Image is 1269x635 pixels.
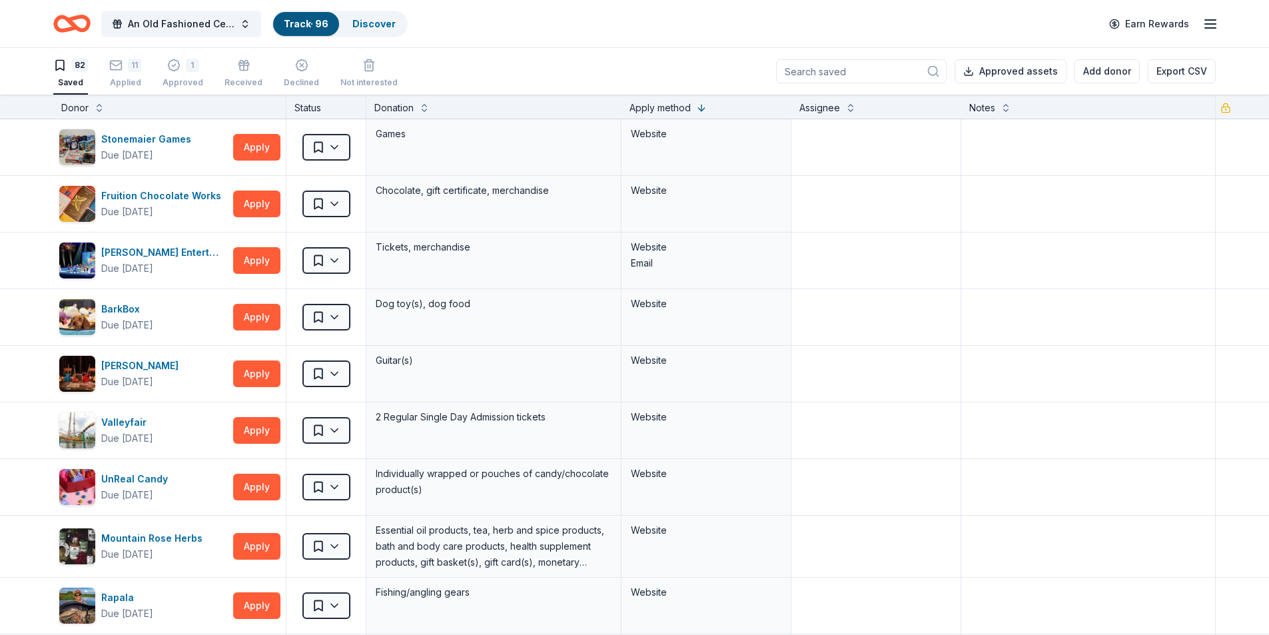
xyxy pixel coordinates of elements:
img: Image for Stonemaier Games [59,129,95,165]
div: Fruition Chocolate Works [101,188,226,204]
div: Due [DATE] [101,374,153,390]
button: Apply [233,191,280,217]
div: Chocolate, gift certificate, merchandise [374,181,613,200]
button: Export CSV [1148,59,1216,83]
div: Donor [61,100,89,116]
a: Earn Rewards [1101,12,1197,36]
button: Declined [284,53,319,95]
img: Image for UnReal Candy [59,469,95,505]
div: Saved [53,77,88,88]
a: Discover [352,18,396,29]
img: Image for Fruition Chocolate Works [59,186,95,222]
button: Image for Stonemaier GamesStonemaier GamesDue [DATE] [59,129,228,166]
button: Not interested [340,53,398,95]
div: 2 Regular Single Day Admission tickets [374,408,613,426]
div: Mountain Rose Herbs [101,530,208,546]
button: Image for BarkBoxBarkBoxDue [DATE] [59,299,228,336]
div: Website [631,126,781,142]
button: Image for RapalaRapalaDue [DATE] [59,587,228,624]
div: Declined [284,77,319,88]
button: Image for Feld Entertainment[PERSON_NAME] EntertainmentDue [DATE] [59,242,228,279]
div: Fishing/angling gears [374,583,613,602]
div: Due [DATE] [101,204,153,220]
div: Received [224,77,262,88]
div: UnReal Candy [101,471,173,487]
div: Website [631,522,781,538]
div: [PERSON_NAME] [101,358,184,374]
button: Apply [233,417,280,444]
button: Image for ValleyfairValleyfairDue [DATE] [59,412,228,449]
div: Due [DATE] [101,147,153,163]
div: Website [631,239,781,255]
button: Track· 96Discover [272,11,408,37]
div: Status [286,95,366,119]
div: Individually wrapped or pouches of candy/chocolate product(s) [374,464,613,499]
div: Email [631,255,781,271]
button: Image for Mountain Rose HerbsMountain Rose HerbsDue [DATE] [59,528,228,565]
button: Received [224,53,262,95]
button: An Old Fashioned Celtic Christmas [101,11,261,37]
div: Website [631,466,781,482]
button: Apply [233,360,280,387]
div: Stonemaier Games [101,131,197,147]
img: Image for Feld Entertainment [59,243,95,279]
img: Image for Gibson [59,356,95,392]
div: Guitar(s) [374,351,613,370]
button: 82Saved [53,53,88,95]
div: BarkBox [101,301,153,317]
div: Rapala [101,590,153,606]
div: Website [631,352,781,368]
button: Add donor [1074,59,1140,83]
div: 1 [186,59,199,72]
div: Due [DATE] [101,487,153,503]
button: Apply [233,474,280,500]
div: [PERSON_NAME] Entertainment [101,245,228,261]
div: Website [631,584,781,600]
div: Due [DATE] [101,606,153,622]
a: Track· 96 [284,18,328,29]
button: Apply [233,592,280,619]
button: Image for UnReal CandyUnReal CandyDue [DATE] [59,468,228,506]
div: Notes [969,100,995,116]
div: Website [631,409,781,425]
div: Applied [109,77,141,88]
div: Not interested [340,77,398,88]
button: Apply [233,304,280,330]
button: Approved assets [955,59,1066,83]
div: Approved [163,77,203,88]
button: 1Approved [163,53,203,95]
div: Donation [374,100,414,116]
button: Image for Gibson[PERSON_NAME]Due [DATE] [59,355,228,392]
div: Website [631,296,781,312]
div: Due [DATE] [101,546,153,562]
div: Assignee [799,100,840,116]
img: Image for BarkBox [59,299,95,335]
div: 11 [128,59,141,72]
div: Website [631,183,781,199]
button: Image for Fruition Chocolate WorksFruition Chocolate WorksDue [DATE] [59,185,228,223]
div: Tickets, merchandise [374,238,613,257]
button: Apply [233,134,280,161]
img: Image for Mountain Rose Herbs [59,528,95,564]
div: Valleyfair [101,414,153,430]
button: Apply [233,533,280,560]
div: Due [DATE] [101,430,153,446]
div: Apply method [630,100,691,116]
a: Home [53,8,91,39]
div: Essential oil products, tea, herb and spice products, bath and body care products, health supplem... [374,521,613,572]
div: Due [DATE] [101,261,153,277]
button: 11Applied [109,53,141,95]
button: Apply [233,247,280,274]
input: Search saved [776,59,947,83]
div: Games [374,125,613,143]
span: An Old Fashioned Celtic Christmas [128,16,234,32]
div: Dog toy(s), dog food [374,295,613,313]
div: 82 [72,59,88,72]
img: Image for Rapala [59,588,95,624]
div: Due [DATE] [101,317,153,333]
img: Image for Valleyfair [59,412,95,448]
